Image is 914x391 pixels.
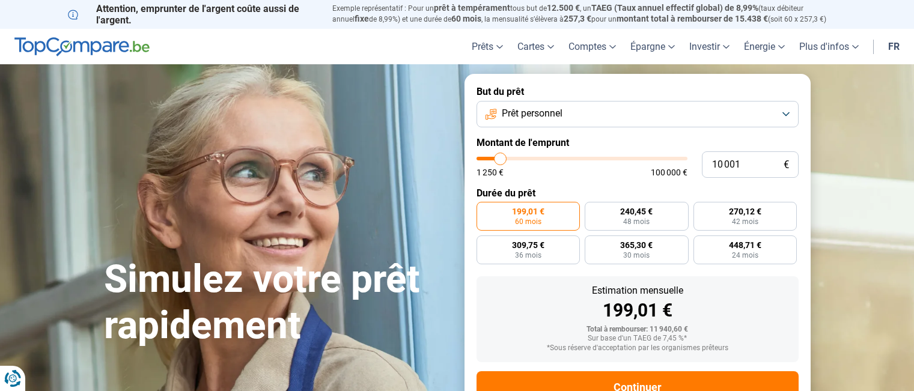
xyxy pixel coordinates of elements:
div: Sur base d'un TAEG de 7,45 %* [486,335,789,343]
span: 30 mois [623,252,650,259]
span: fixe [355,14,369,23]
label: Durée du prêt [477,187,799,199]
a: Prêts [465,29,510,64]
a: Comptes [561,29,623,64]
span: 60 mois [515,218,541,225]
label: Montant de l'emprunt [477,137,799,148]
div: Total à rembourser: 11 940,60 € [486,326,789,334]
span: 12.500 € [547,3,580,13]
span: 1 250 € [477,168,504,177]
a: fr [881,29,907,64]
span: TAEG (Taux annuel effectif global) de 8,99% [591,3,758,13]
span: 24 mois [732,252,758,259]
a: Épargne [623,29,682,64]
div: 199,01 € [486,302,789,320]
span: 100 000 € [651,168,687,177]
span: 365,30 € [620,241,653,249]
span: 257,3 € [564,14,591,23]
span: Prêt personnel [502,107,562,120]
span: 240,45 € [620,207,653,216]
span: 309,75 € [512,241,544,249]
span: 48 mois [623,218,650,225]
div: Estimation mensuelle [486,286,789,296]
span: montant total à rembourser de 15.438 € [617,14,768,23]
label: But du prêt [477,86,799,97]
span: € [784,160,789,170]
span: 36 mois [515,252,541,259]
div: *Sous réserve d'acceptation par les organismes prêteurs [486,344,789,353]
a: Investir [682,29,737,64]
span: 448,71 € [729,241,761,249]
button: Prêt personnel [477,101,799,127]
p: Attention, emprunter de l'argent coûte aussi de l'argent. [68,3,318,26]
a: Plus d'infos [792,29,866,64]
a: Énergie [737,29,792,64]
span: 42 mois [732,218,758,225]
span: 60 mois [451,14,481,23]
span: prêt à tempérament [434,3,510,13]
span: 199,01 € [512,207,544,216]
h1: Simulez votre prêt rapidement [104,256,450,349]
span: 270,12 € [729,207,761,216]
p: Exemple représentatif : Pour un tous but de , un (taux débiteur annuel de 8,99%) et une durée de ... [332,3,847,25]
img: TopCompare [14,37,150,56]
a: Cartes [510,29,561,64]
